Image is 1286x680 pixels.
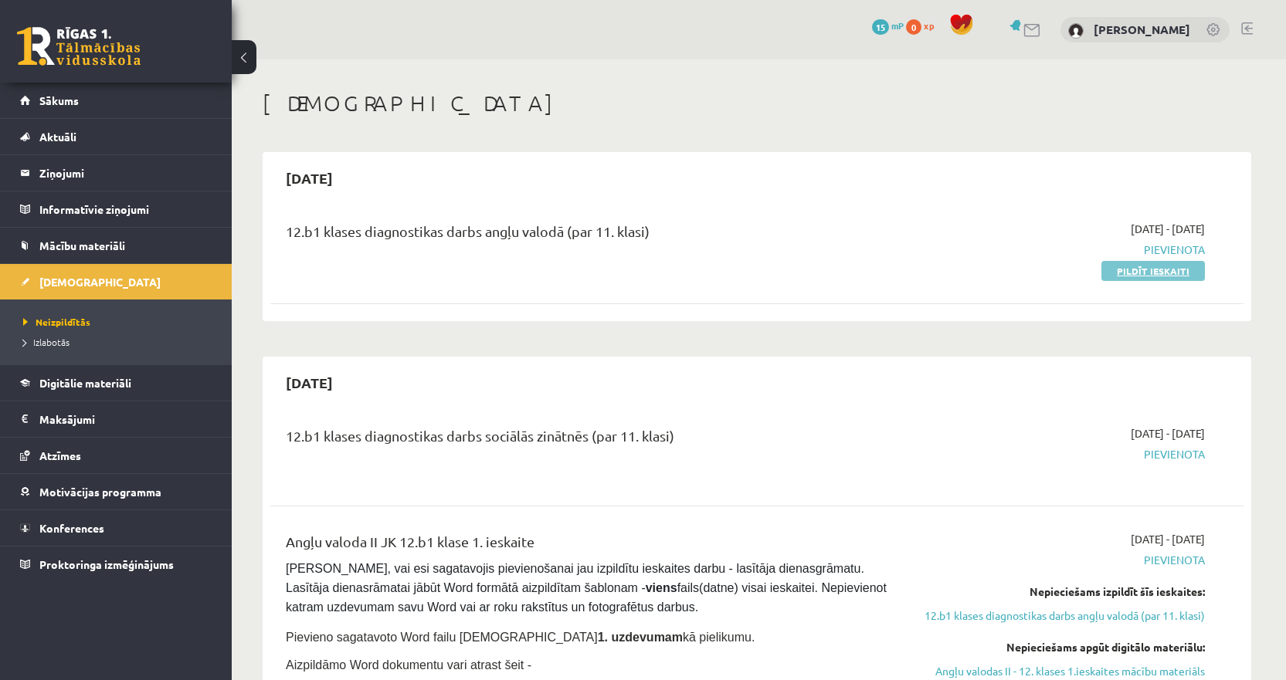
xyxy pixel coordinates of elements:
div: Angļu valoda II JK 12.b1 klase 1. ieskaite [286,531,891,560]
div: 12.b1 klases diagnostikas darbs angļu valodā (par 11. klasi) [286,221,891,249]
h1: [DEMOGRAPHIC_DATA] [263,90,1251,117]
a: [PERSON_NAME] [1094,22,1190,37]
a: 0 xp [906,19,942,32]
a: Maksājumi [20,401,212,437]
a: 12.b1 klases diagnostikas darbs angļu valodā (par 11. klasi) [914,607,1205,624]
span: Motivācijas programma [39,485,161,499]
span: [DATE] - [DATE] [1131,425,1205,441]
span: [DATE] - [DATE] [1131,221,1205,237]
a: Atzīmes [20,438,212,473]
span: Atzīmes [39,448,81,462]
span: Proktoringa izmēģinājums [39,557,174,571]
span: Mācību materiāli [39,239,125,252]
a: Neizpildītās [23,315,216,329]
a: [DEMOGRAPHIC_DATA] [20,264,212,299]
span: [PERSON_NAME], vai esi sagatavojis pievienošanai jau izpildītu ieskaites darbu - lasītāja dienasg... [286,562,890,614]
strong: viens [646,581,677,594]
span: [DEMOGRAPHIC_DATA] [39,275,161,289]
a: Izlabotās [23,335,216,349]
a: Sākums [20,83,212,118]
div: Nepieciešams apgūt digitālo materiālu: [914,639,1205,655]
legend: Informatīvie ziņojumi [39,191,212,227]
h2: [DATE] [270,364,348,401]
span: 15 [872,19,889,35]
legend: Maksājumi [39,401,212,437]
a: Rīgas 1. Tālmācības vidusskola [17,27,141,66]
span: Pievienota [914,242,1205,258]
span: Izlabotās [23,336,70,348]
span: [DATE] - [DATE] [1131,531,1205,547]
a: Mācību materiāli [20,228,212,263]
a: Aktuāli [20,119,212,154]
span: Digitālie materiāli [39,376,131,390]
a: Motivācijas programma [20,474,212,509]
span: xp [924,19,934,32]
span: Pievienota [914,552,1205,568]
span: 0 [906,19,921,35]
div: 12.b1 klases diagnostikas darbs sociālās zinātnēs (par 11. klasi) [286,425,891,454]
a: Informatīvie ziņojumi [20,191,212,227]
img: Vladislavs Daņilovs [1068,23,1084,39]
span: Konferences [39,521,104,535]
legend: Ziņojumi [39,155,212,191]
h2: [DATE] [270,160,348,196]
div: Nepieciešams izpildīt šīs ieskaites: [914,584,1205,600]
span: Pievieno sagatavoto Word failu [DEMOGRAPHIC_DATA] kā pielikumu. [286,631,755,644]
a: Proktoringa izmēģinājums [20,546,212,582]
span: Pievienota [914,446,1205,462]
span: Aktuāli [39,130,76,144]
a: Angļu valodas II - 12. klases 1.ieskaites mācību materiāls [914,663,1205,679]
span: Aizpildāmo Word dokumentu vari atrast šeit - [286,658,531,672]
a: Ziņojumi [20,155,212,191]
a: Konferences [20,510,212,546]
span: mP [891,19,904,32]
a: Digitālie materiāli [20,365,212,401]
span: Neizpildītās [23,316,90,328]
a: 15 mP [872,19,904,32]
span: Sākums [39,93,79,107]
strong: 1. uzdevumam [598,631,683,644]
a: Pildīt ieskaiti [1101,261,1205,281]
